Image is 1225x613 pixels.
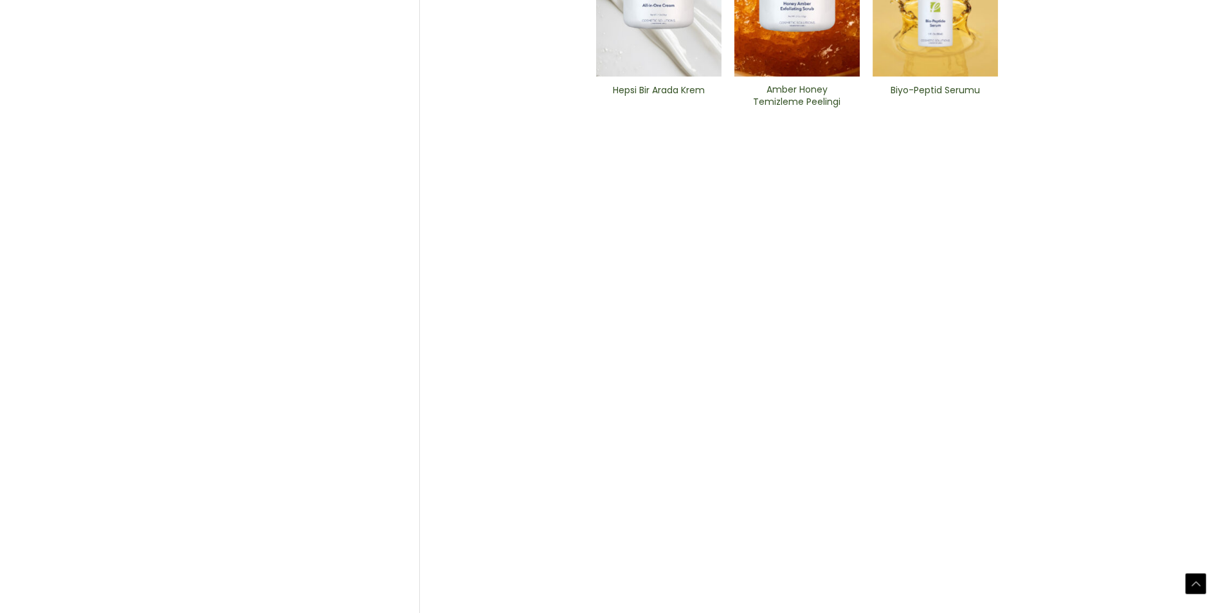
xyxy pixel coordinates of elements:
[613,84,705,96] font: Hepsi Bir Arada Krem
[753,83,840,108] font: Amber Honey Temizleme Peelingi
[607,84,711,113] a: Hepsi Bir Arada Krem
[745,84,849,113] a: Amber Honey Temizleme Peelingi
[891,84,980,96] font: Biyo-Peptid Serumu
[884,84,987,113] a: Biyo-Peptid Serumu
